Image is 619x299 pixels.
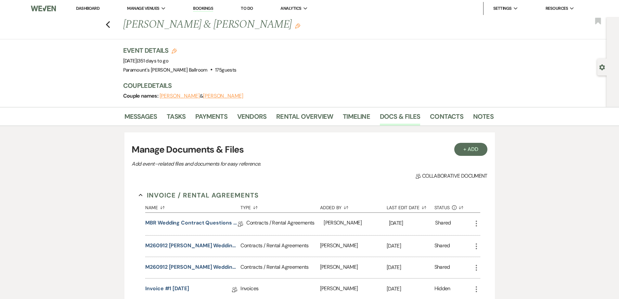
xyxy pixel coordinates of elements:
a: To Do [241,6,253,11]
span: Resources [546,5,568,12]
div: Contracts / Rental Agreements [240,236,320,257]
span: [DATE] [123,58,169,64]
span: Settings [493,5,512,12]
a: Docs & Files [380,111,420,126]
span: Collaborative document [416,172,487,180]
a: Payments [195,111,227,126]
h3: Manage Documents & Files [132,143,487,156]
button: Last Edit Date [387,200,434,212]
button: Added By [320,200,387,212]
span: Paramount's [PERSON_NAME] Ballroom [123,67,208,73]
a: Invoice #1 [DATE] [145,285,189,295]
h3: Event Details [123,46,237,55]
button: M260912 [PERSON_NAME] Wedding Contract [DATE] - Countersigned [145,263,238,271]
a: MBR Wedding Contract Questions - 5/25 [145,219,238,229]
p: Add event–related files and documents for easy reference. [132,160,359,168]
h3: Couple Details [123,81,487,90]
span: | [137,58,168,64]
button: [PERSON_NAME] [160,93,200,99]
p: [DATE] [387,242,434,250]
a: Tasks [167,111,186,126]
div: [PERSON_NAME] [320,236,387,257]
div: Contracts / Rental Agreements [240,257,320,278]
a: Dashboard [76,6,99,11]
div: Contracts / Rental Agreements [246,213,324,235]
a: Timeline [343,111,370,126]
img: Weven Logo [31,2,56,15]
p: [DATE] [389,219,435,227]
div: Shared [434,263,450,272]
a: Bookings [193,6,213,12]
div: [PERSON_NAME] [324,213,389,235]
span: 351 days to go [138,58,168,64]
h1: [PERSON_NAME] & [PERSON_NAME] [123,17,414,33]
span: Manage Venues [127,5,159,12]
span: Couple names: [123,92,160,99]
div: Shared [435,219,451,229]
a: Notes [473,111,494,126]
a: Contacts [430,111,463,126]
div: Hidden [434,285,450,295]
span: Status [434,205,450,210]
a: Vendors [237,111,266,126]
button: Name [145,200,240,212]
button: + Add [454,143,487,156]
span: Analytics [280,5,301,12]
button: Status [434,200,472,212]
a: Rental Overview [276,111,333,126]
button: Open lead details [599,64,605,70]
button: [PERSON_NAME] [203,93,243,99]
button: Type [240,200,320,212]
span: & [160,93,243,99]
div: [PERSON_NAME] [320,257,387,278]
button: M260912 [PERSON_NAME] Wedding Contract [DATE] [145,242,238,250]
a: Messages [124,111,157,126]
div: Shared [434,242,450,251]
span: 175 guests [215,67,236,73]
button: Edit [295,23,300,29]
button: Invoice / Rental Agreements [139,190,259,200]
p: [DATE] [387,263,434,272]
p: [DATE] [387,285,434,293]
